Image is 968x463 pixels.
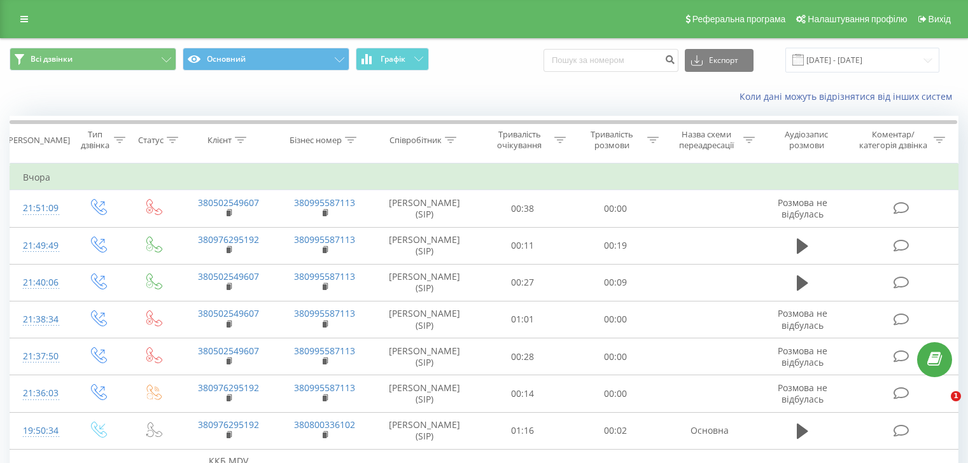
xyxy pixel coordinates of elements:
div: 21:51:09 [23,196,57,221]
td: [PERSON_NAME] (SIP) [373,375,477,412]
div: 19:50:34 [23,418,57,443]
span: Розмова не відбулась [778,382,827,405]
td: Вчора [10,165,958,190]
td: Основна [661,412,757,449]
a: 380976295192 [198,233,259,245]
a: 380502549607 [198,307,259,319]
input: Пошук за номером [544,49,678,72]
a: Коли дані можуть відрізнятися вiд інших систем [740,90,958,102]
button: Основний [183,48,349,71]
td: 00:38 [477,190,569,227]
button: Графік [356,48,429,71]
div: Клієнт [207,135,232,146]
div: Бізнес номер [290,135,342,146]
td: 00:02 [569,412,661,449]
div: Аудіозапис розмови [769,129,844,151]
a: 380995587113 [294,270,355,282]
a: 380995587113 [294,307,355,319]
td: 00:27 [477,264,569,301]
a: 380800336102 [294,418,355,431]
div: [PERSON_NAME] [6,135,70,146]
td: [PERSON_NAME] (SIP) [373,301,477,338]
button: Всі дзвінки [10,48,176,71]
a: 380995587113 [294,197,355,209]
button: Експорт [685,49,754,72]
a: 380502549607 [198,197,259,209]
td: 00:00 [569,301,661,338]
td: 00:00 [569,190,661,227]
div: 21:36:03 [23,381,57,406]
span: Налаштування профілю [808,14,907,24]
span: Реферальна програма [692,14,786,24]
span: Розмова не відбулась [778,307,827,331]
td: 00:14 [477,375,569,412]
div: 21:38:34 [23,307,57,332]
iframe: Intercom live chat [925,391,955,422]
div: Тривалість очікування [488,129,552,151]
td: 00:28 [477,338,569,375]
div: Статус [138,135,164,146]
span: Розмова не відбулась [778,345,827,368]
a: 380995587113 [294,345,355,357]
a: 380976295192 [198,382,259,394]
span: Графік [381,55,405,64]
td: 00:19 [569,227,661,264]
a: 380502549607 [198,345,259,357]
span: 1 [951,391,961,401]
td: 01:01 [477,301,569,338]
div: 21:37:50 [23,344,57,369]
td: 00:00 [569,338,661,375]
div: Тип дзвінка [80,129,110,151]
a: 380995587113 [294,382,355,394]
a: 380976295192 [198,418,259,431]
td: [PERSON_NAME] (SIP) [373,190,477,227]
a: 380995587113 [294,233,355,245]
div: 21:40:06 [23,270,57,295]
div: Назва схеми переадресації [673,129,740,151]
td: 00:11 [477,227,569,264]
span: Вихід [929,14,951,24]
td: [PERSON_NAME] (SIP) [373,412,477,449]
td: [PERSON_NAME] (SIP) [373,338,477,375]
a: 380502549607 [198,270,259,282]
div: Тривалість розмови [580,129,644,151]
span: Всі дзвінки [31,54,73,64]
div: Коментар/категорія дзвінка [856,129,930,151]
span: Розмова не відбулась [778,197,827,220]
td: 00:00 [569,375,661,412]
td: 01:16 [477,412,569,449]
td: 00:09 [569,264,661,301]
td: [PERSON_NAME] (SIP) [373,227,477,264]
div: Співробітник [389,135,442,146]
td: [PERSON_NAME] (SIP) [373,264,477,301]
div: 21:49:49 [23,233,57,258]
